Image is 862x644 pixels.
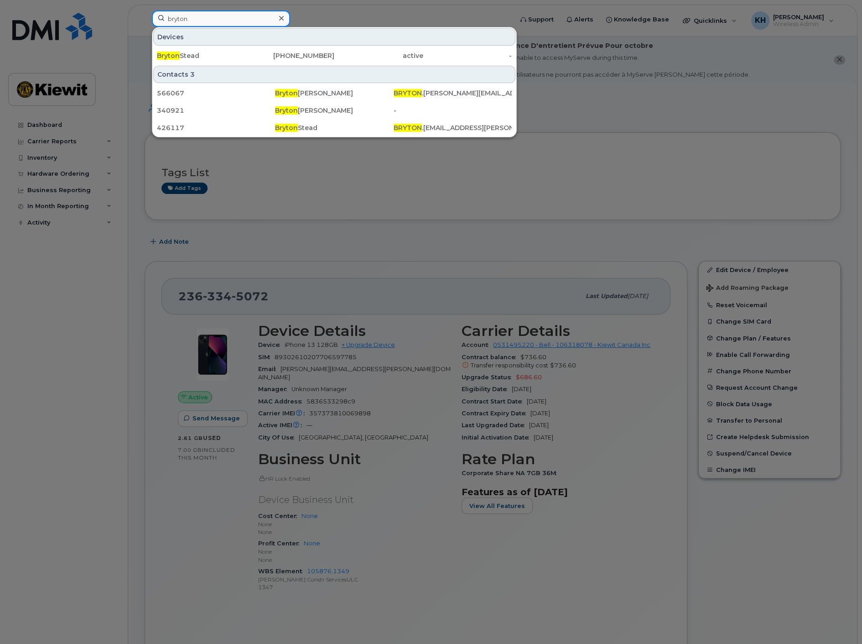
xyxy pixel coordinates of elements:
[394,89,422,97] span: BRYTON
[394,106,512,115] div: -
[275,123,393,132] div: Stead
[190,70,195,79] span: 3
[334,51,423,60] div: active
[153,102,515,119] a: 340921Bryton[PERSON_NAME]-
[822,604,855,637] iframe: Messenger Launcher
[153,28,515,46] div: Devices
[157,123,275,132] div: 426117
[153,85,515,101] a: 566067Bryton[PERSON_NAME]BRYTON.[PERSON_NAME][EMAIL_ADDRESS][PERSON_NAME][DOMAIN_NAME]
[275,124,298,132] span: Bryton
[394,89,512,98] div: .[PERSON_NAME][EMAIL_ADDRESS][PERSON_NAME][DOMAIN_NAME]
[246,51,335,60] div: [PHONE_NUMBER]
[394,124,422,132] span: BRYTON
[157,52,180,60] span: Bryton
[394,123,512,132] div: .[EMAIL_ADDRESS][PERSON_NAME][DOMAIN_NAME]
[157,89,275,98] div: 566067
[153,66,515,83] div: Contacts
[423,51,512,60] div: -
[157,106,275,115] div: 340921
[153,120,515,136] a: 426117BrytonSteadBRYTON.[EMAIL_ADDRESS][PERSON_NAME][DOMAIN_NAME]
[275,89,393,98] div: [PERSON_NAME]
[275,89,298,97] span: Bryton
[157,51,246,60] div: Stead
[153,47,515,64] a: BrytonStead[PHONE_NUMBER]active-
[275,106,298,115] span: Bryton
[275,106,393,115] div: [PERSON_NAME]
